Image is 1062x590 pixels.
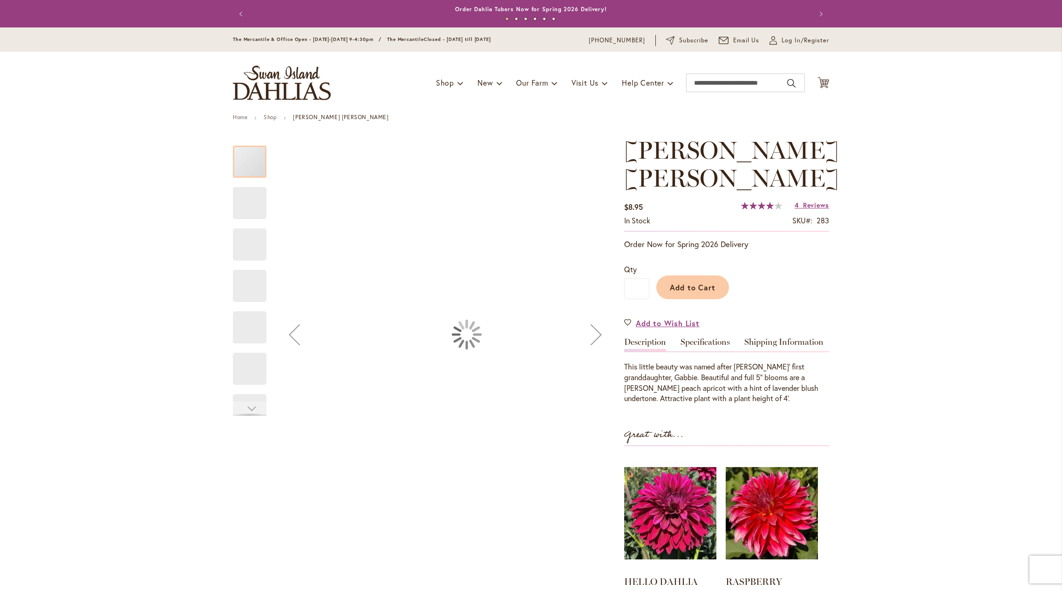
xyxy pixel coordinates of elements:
div: GABRIELLE MARIE [233,219,276,261]
span: Reviews [803,201,829,209]
a: Subscribe [666,36,708,45]
span: In stock [624,215,650,225]
p: Order Now for Spring 2026 Delivery [624,239,829,250]
button: 2 of 6 [515,17,518,20]
a: 4 Reviews [795,201,829,209]
a: HELLO DAHLIA [624,576,698,587]
a: Specifications [681,338,730,351]
div: GABRIELLE MARIE [233,136,276,178]
a: Add to Wish List [624,318,700,329]
a: Log In/Register [769,36,829,45]
span: New [477,78,493,87]
a: Shop [264,114,277,121]
button: 1 of 6 [505,17,509,20]
div: GABRIELLE MARIE [233,178,276,219]
span: $8.95 [624,202,643,212]
strong: Great with... [624,427,684,442]
span: Our Farm [516,78,548,87]
p: This little beauty was named after [PERSON_NAME]' first granddaughter, Gabbie. Beautiful and full... [624,362,829,404]
div: Detailed Product Info [624,338,829,404]
button: Previous [233,5,252,23]
button: 4 of 6 [533,17,537,20]
a: Email Us [719,36,760,45]
span: [PERSON_NAME] [PERSON_NAME] [624,135,839,193]
div: Product Images [276,136,658,533]
a: Order Dahlia Tubers Now for Spring 2026 Delivery! [455,6,607,13]
button: Next [578,136,615,533]
span: Qty [624,264,637,274]
button: 6 of 6 [552,17,555,20]
span: Closed - [DATE] till [DATE] [424,36,491,42]
div: GABRIELLE MARIE [233,385,276,426]
span: Add to Cart [670,282,716,292]
div: GABRIELLE MARIE [233,302,276,343]
strong: SKU [792,215,812,225]
button: Previous [276,136,313,533]
button: Next [810,5,829,23]
span: Help Center [622,78,664,87]
a: Home [233,114,247,121]
a: store logo [233,66,331,100]
a: [PHONE_NUMBER] [589,36,645,45]
strong: [PERSON_NAME] [PERSON_NAME] [293,114,388,121]
button: Add to Cart [656,275,729,299]
button: 5 of 6 [543,17,546,20]
img: HELLO DAHLIA [624,456,716,571]
button: 3 of 6 [524,17,527,20]
span: Log In/Register [782,36,829,45]
div: GABRIELLE MARIE [233,343,276,385]
div: GABRIELLE MARIE [233,261,276,302]
img: RASPBERRY PUNCH [726,456,818,571]
span: Email Us [733,36,760,45]
div: Next [233,402,266,416]
span: The Mercantile & Office Open - [DATE]-[DATE] 9-4:30pm / The Mercantile [233,36,424,42]
span: Shop [436,78,454,87]
div: 82% [741,202,782,209]
a: Shipping Information [744,338,824,351]
a: Description [624,338,666,351]
div: Availability [624,215,650,226]
span: Subscribe [679,36,708,45]
span: Add to Wish List [636,318,700,329]
span: Visit Us [572,78,599,87]
div: 283 [817,215,829,226]
span: 4 [795,201,799,209]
